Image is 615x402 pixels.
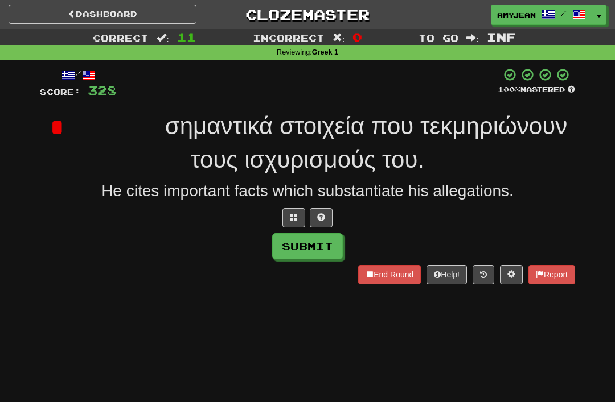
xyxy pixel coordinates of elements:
span: 100 % [498,85,520,94]
a: Dashboard [9,5,196,24]
div: Mastered [498,85,575,95]
div: / [40,68,117,82]
span: : [333,33,345,43]
button: Help! [427,265,467,284]
span: σημαντικά στοιχεία που τεκμηριώνουν τους ισχυρισμούς του. [165,113,567,173]
a: AmyJean / [491,5,592,25]
button: Submit [272,233,343,259]
span: : [466,33,479,43]
a: Clozemaster [214,5,401,24]
span: 328 [88,83,117,97]
span: Score: [40,87,81,97]
span: : [157,33,169,43]
span: 0 [352,30,362,44]
button: Switch sentence to multiple choice alt+p [282,208,305,227]
button: End Round [358,265,421,284]
button: Round history (alt+y) [473,265,494,284]
span: / [561,9,567,17]
span: Correct [93,32,149,43]
span: Incorrect [253,32,325,43]
span: Inf [487,30,516,44]
button: Report [528,265,575,284]
strong: Greek 1 [312,48,338,56]
span: To go [419,32,458,43]
span: AmyJean [497,10,536,20]
span: 11 [177,30,196,44]
div: He cites important facts which substantiate his allegations. [40,180,575,202]
button: Single letter hint - you only get 1 per sentence and score half the points! alt+h [310,208,333,227]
